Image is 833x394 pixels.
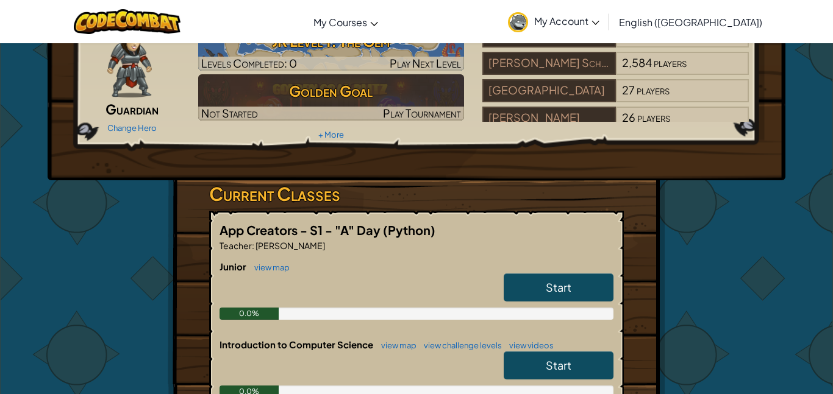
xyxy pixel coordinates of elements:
div: 0.0% [220,308,279,320]
h3: Golden Goal [198,77,465,105]
span: : [252,240,254,251]
span: Play Next Level [390,56,461,70]
h3: Current Classes [209,180,624,208]
span: Levels Completed: 0 [201,56,297,70]
a: Play Next Level [198,24,465,71]
span: App Creators - S1 - "A" Day [220,222,383,237]
span: [PERSON_NAME] [254,240,325,251]
span: English ([GEOGRAPHIC_DATA]) [619,16,762,29]
a: + More [318,130,344,139]
div: [PERSON_NAME] [482,107,615,130]
a: English ([GEOGRAPHIC_DATA]) [613,5,768,38]
a: My Courses [307,5,384,38]
a: Golden GoalNot StartedPlay Tournament [198,74,465,121]
span: Start [546,280,571,294]
a: [PERSON_NAME]26players [482,118,749,132]
span: players [637,110,670,124]
span: Not Started [201,106,258,120]
span: 27 [622,83,635,97]
span: players [654,55,687,69]
span: Teacher [220,240,252,251]
span: Guardian [105,100,159,118]
img: guardian-pose.png [107,24,152,97]
img: avatar [508,12,528,32]
span: My Account [534,15,599,27]
div: [GEOGRAPHIC_DATA] [482,79,615,102]
img: Golden Goal [198,74,465,121]
a: view videos [503,340,554,350]
span: 26 [622,110,635,124]
a: [PERSON_NAME] Schools2,584players [482,63,749,77]
a: My Account [502,2,606,41]
span: Introduction to Computer Science [220,339,375,350]
span: Start [546,358,571,372]
span: My Courses [313,16,367,29]
a: Change Hero [107,123,157,133]
span: Play Tournament [383,106,461,120]
img: CodeCombat logo [74,9,181,34]
a: view map [248,262,290,272]
span: 2,584 [622,55,652,69]
a: [GEOGRAPHIC_DATA]27players [482,91,749,105]
a: view challenge levels [418,340,502,350]
a: view map [375,340,416,350]
span: (Python) [383,222,435,237]
div: [PERSON_NAME] Schools [482,52,615,75]
span: Junior [220,261,248,272]
span: players [637,83,670,97]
